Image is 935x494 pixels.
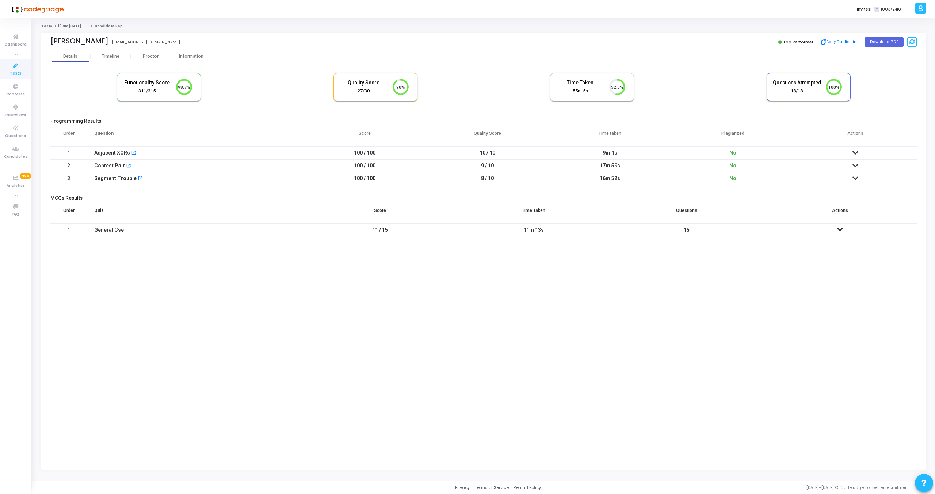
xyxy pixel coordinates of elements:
h5: Questions Attempted [772,80,821,86]
th: Question [87,126,304,147]
label: Invites: [857,6,871,12]
td: 1 [50,224,87,236]
span: T [874,7,879,12]
td: 8 / 10 [426,172,549,185]
td: 9 / 10 [426,159,549,172]
th: Time taken [549,126,672,147]
div: Segment Trouble [94,172,137,185]
mat-icon: open_in_new [138,176,143,182]
div: 311/315 [123,88,172,95]
img: logo [9,2,64,16]
h5: MCQs Results [50,195,917,201]
h5: Programming Results [50,118,917,124]
div: Proctor [131,54,171,59]
th: Time Taken [457,203,610,224]
td: 15 [610,224,764,236]
th: Score [304,203,457,224]
th: Score [304,126,426,147]
div: 11m 13s [464,224,603,236]
span: Tests [10,71,21,77]
th: Quiz [87,203,304,224]
span: Dashboard [5,42,27,48]
td: 3 [50,172,87,185]
mat-icon: open_in_new [131,151,136,156]
td: 100 / 100 [304,147,426,159]
span: Candidates [4,154,27,160]
a: Tests [41,24,52,28]
span: No [729,163,736,168]
td: 100 / 100 [304,172,426,185]
div: Details [63,54,77,59]
div: General Cse [94,224,296,236]
th: Order [50,126,87,147]
td: 1 [50,147,87,159]
th: Order [50,203,87,224]
a: 10 am [DATE] - Titan Engineering Intern 2026 [58,24,139,28]
div: Timeline [102,54,119,59]
th: Questions [610,203,764,224]
h5: Quality Score [339,80,388,86]
a: Privacy [455,484,470,491]
div: [EMAIL_ADDRESS][DOMAIN_NAME] [112,39,180,45]
td: 10 / 10 [426,147,549,159]
div: Adjacent XORs [94,147,130,159]
span: Questions [5,133,26,139]
div: Information [171,54,211,59]
h5: Time Taken [556,80,605,86]
h5: Functionality Score [123,80,172,86]
div: Contest Pair [94,160,125,172]
td: 16m 52s [549,172,672,185]
div: [PERSON_NAME] [50,37,108,45]
span: No [729,150,736,156]
td: 9m 1s [549,147,672,159]
span: Top Performer [783,39,813,45]
span: Analytics [7,183,25,189]
th: Quality Score [426,126,549,147]
td: 11 / 15 [304,224,457,236]
span: No [729,175,736,181]
span: Contests [6,91,25,98]
span: Interviews [5,112,26,118]
div: 55m 5s [556,88,605,95]
a: Terms of Service [475,484,509,491]
button: Download PDF [865,37,904,47]
nav: breadcrumb [41,24,926,28]
th: Actions [763,203,917,224]
span: Candidate Report [95,24,128,28]
span: New [20,173,31,179]
th: Actions [794,126,917,147]
button: Copy Public Link [819,37,861,47]
a: Refund Policy [514,484,541,491]
th: Plagiarized [671,126,794,147]
div: 27/30 [339,88,388,95]
span: 1003/2418 [881,6,901,12]
div: [DATE]-[DATE] © Codejudge, for better recruitment. [541,484,926,491]
td: 100 / 100 [304,159,426,172]
td: 17m 59s [549,159,672,172]
mat-icon: open_in_new [126,164,131,169]
td: 2 [50,159,87,172]
div: 18/18 [772,88,821,95]
span: FAQ [12,212,19,218]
